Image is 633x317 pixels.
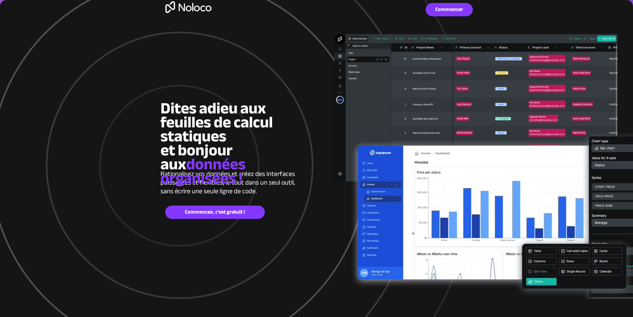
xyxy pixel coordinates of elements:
[160,149,246,193] font: données organisées !
[165,206,265,219] a: Commencez, c'est gratuit !
[160,93,273,151] font: Dites adieu aux feuilles de calcul statiques
[160,135,233,179] font: et bonjour aux
[185,207,245,217] font: Commencez, c'est gratuit !
[426,3,473,16] a: Commencer
[435,4,463,14] font: Commencer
